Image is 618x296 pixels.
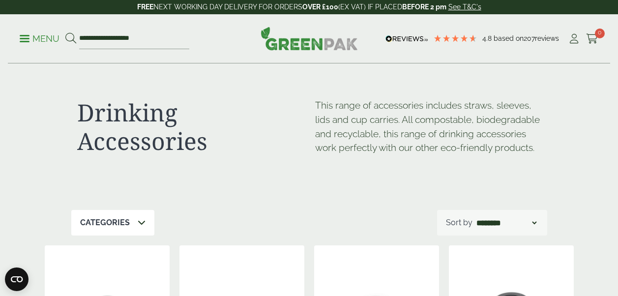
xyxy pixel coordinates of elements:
span: Based on [494,34,524,42]
p: Categories [80,217,130,229]
i: My Account [568,34,580,44]
i: Cart [586,34,598,44]
img: REVIEWS.io [385,35,428,42]
button: Open CMP widget [5,267,29,291]
select: Shop order [474,217,538,229]
span: 0 [595,29,605,38]
h1: Drinking Accessories [77,98,303,155]
a: 0 [586,31,598,46]
p: This range of accessories includes straws, sleeves, lids and cup carries. All compostable, biodeg... [315,98,541,155]
div: 4.79 Stars [433,34,477,43]
p: Sort by [446,217,472,229]
a: Menu [20,33,59,43]
span: 4.8 [482,34,494,42]
a: See T&C's [448,3,481,11]
p: Menu [20,33,59,45]
strong: FREE [137,3,153,11]
strong: BEFORE 2 pm [402,3,446,11]
span: 207 [524,34,535,42]
img: GreenPak Supplies [261,27,358,50]
strong: OVER £100 [302,3,338,11]
span: reviews [535,34,559,42]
